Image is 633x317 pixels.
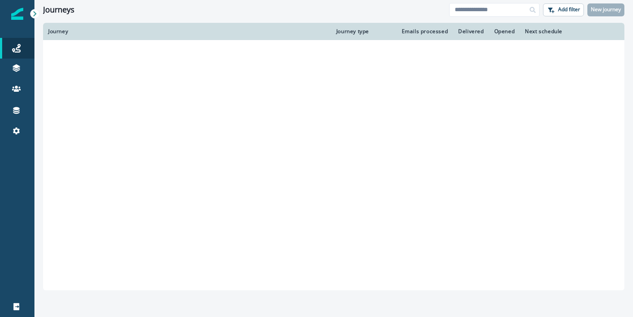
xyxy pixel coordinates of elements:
[587,3,624,16] button: New journey
[494,28,515,35] div: Opened
[591,6,621,12] p: New journey
[558,6,580,12] p: Add filter
[543,3,584,16] button: Add filter
[43,5,74,15] h1: Journeys
[458,28,484,35] div: Delivered
[399,28,448,35] div: Emails processed
[336,28,389,35] div: Journey type
[11,8,23,20] img: Inflection
[48,28,326,35] div: Journey
[525,28,598,35] div: Next schedule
